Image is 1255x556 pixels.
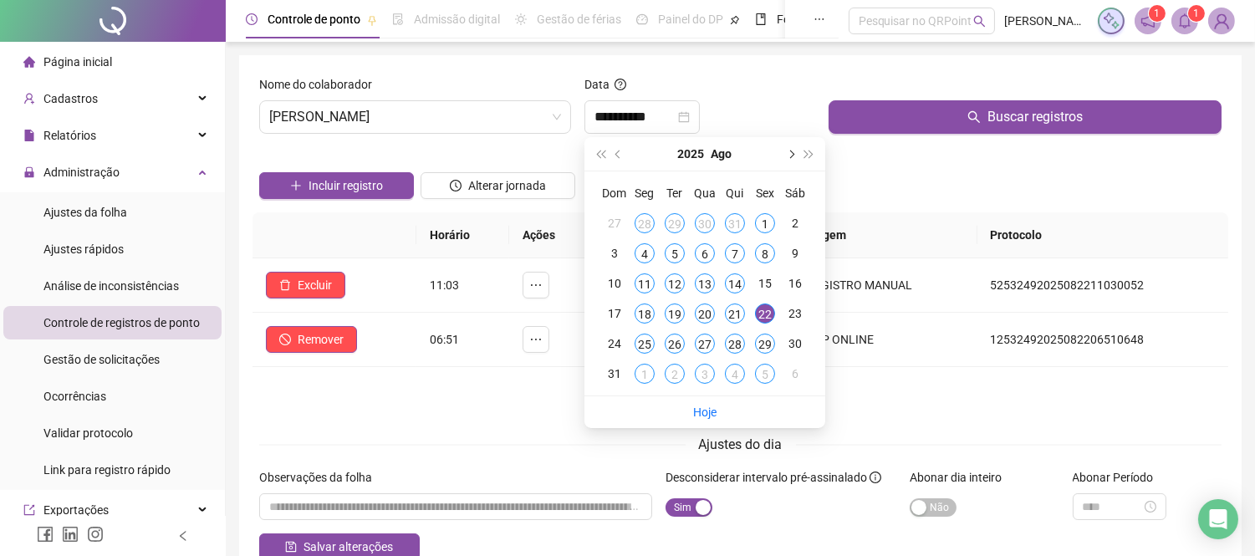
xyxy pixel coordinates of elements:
[246,13,258,25] span: clock-circle
[635,273,655,293] div: 11
[1140,13,1156,28] span: notification
[1194,8,1200,19] span: 1
[785,213,805,233] div: 2
[793,313,977,367] td: APP ONLINE
[1149,5,1166,22] sup: 1
[279,334,291,345] span: stop
[690,359,720,389] td: 2025-09-03
[43,279,179,293] span: Análise de inconsistências
[755,243,775,263] div: 8
[678,137,705,171] button: year panel
[421,181,575,194] a: Alterar jornada
[23,130,35,141] span: file
[43,206,127,219] span: Ajustes da folha
[665,243,685,263] div: 5
[1155,8,1161,19] span: 1
[599,238,630,268] td: 2025-08-03
[630,208,660,238] td: 2025-07-28
[690,268,720,298] td: 2025-08-13
[690,298,720,329] td: 2025-08-20
[695,243,715,263] div: 6
[725,364,745,384] div: 4
[977,313,1228,367] td: 12532492025082206510648
[266,326,357,353] button: Remover
[660,329,690,359] td: 2025-08-26
[43,242,124,256] span: Ajustes rápidos
[599,359,630,389] td: 2025-08-31
[755,273,775,293] div: 15
[829,100,1222,134] button: Buscar registros
[780,178,810,208] th: Sáb
[298,330,344,349] span: Remover
[615,79,626,90] span: question-circle
[259,172,414,199] button: Incluir registro
[1198,499,1238,539] div: Open Intercom Messenger
[599,178,630,208] th: Dom
[780,298,810,329] td: 2025-08-23
[967,110,981,124] span: search
[269,101,561,133] span: ANTONIO JOSE DOMINGOS DA SILVA
[977,258,1228,313] td: 52532492025082211030052
[43,166,120,179] span: Administração
[599,208,630,238] td: 2025-07-27
[755,364,775,384] div: 5
[755,304,775,324] div: 22
[781,137,799,171] button: next-year
[630,298,660,329] td: 2025-08-18
[690,238,720,268] td: 2025-08-06
[755,213,775,233] div: 1
[635,334,655,354] div: 25
[1177,13,1192,28] span: bell
[800,137,819,171] button: super-next-year
[777,13,884,26] span: Folha de pagamento
[785,243,805,263] div: 9
[750,178,780,208] th: Sex
[695,334,715,354] div: 27
[468,176,546,195] span: Alterar jornada
[725,304,745,324] div: 21
[725,334,745,354] div: 28
[720,359,750,389] td: 2025-09-04
[630,329,660,359] td: 2025-08-25
[699,436,783,452] span: Ajustes do dia
[416,212,509,258] th: Horário
[43,353,160,366] span: Gestão de solicitações
[23,504,35,516] span: export
[977,212,1228,258] th: Protocolo
[392,13,404,25] span: file-done
[421,172,575,199] button: Alterar jornada
[584,78,610,91] span: Data
[665,213,685,233] div: 29
[695,213,715,233] div: 30
[1188,5,1205,22] sup: 1
[43,316,200,329] span: Controle de registros de ponto
[43,426,133,440] span: Validar protocolo
[630,359,660,389] td: 2025-09-01
[750,359,780,389] td: 2025-09-05
[23,93,35,105] span: user-add
[635,364,655,384] div: 1
[599,268,630,298] td: 2025-08-10
[635,213,655,233] div: 28
[712,137,732,171] button: month panel
[605,334,625,354] div: 24
[660,178,690,208] th: Ter
[666,471,867,484] span: Desconsiderar intervalo pré-assinalado
[665,304,685,324] div: 19
[910,468,1013,487] label: Abonar dia inteiro
[785,334,805,354] div: 30
[259,468,383,487] label: Observações da folha
[780,238,810,268] td: 2025-08-09
[720,208,750,238] td: 2025-07-31
[298,276,332,294] span: Excluir
[630,178,660,208] th: Seg
[1102,12,1120,30] img: sparkle-icon.fc2bf0ac1784a2077858766a79e2daf3.svg
[37,526,54,543] span: facebook
[870,472,881,483] span: info-circle
[720,178,750,208] th: Qui
[750,208,780,238] td: 2025-08-01
[1005,12,1088,30] span: [PERSON_NAME] - Perbras
[690,178,720,208] th: Qua
[43,55,112,69] span: Página inicial
[695,364,715,384] div: 3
